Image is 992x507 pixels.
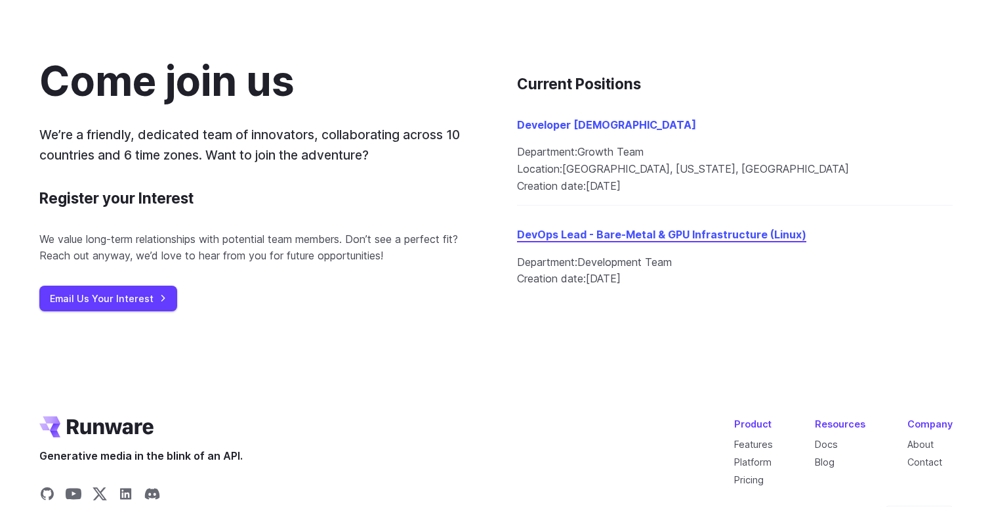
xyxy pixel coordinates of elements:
[39,486,55,506] a: Share on GitHub
[118,486,134,506] a: Share on LinkedIn
[39,125,475,165] p: We’re a friendly, dedicated team of innovators, collaborating across 10 countries and 6 time zone...
[815,456,835,468] a: Blog
[907,416,953,431] div: Company
[517,228,806,241] a: DevOps Lead - Bare-Metal & GPU Infrastructure (Linux)
[517,254,953,271] li: Development Team
[517,179,586,192] span: Creation date:
[517,161,953,178] li: [GEOGRAPHIC_DATA], [US_STATE], [GEOGRAPHIC_DATA]
[815,416,865,431] div: Resources
[517,72,953,96] h3: Current Positions
[517,145,577,158] span: Department:
[517,272,586,285] span: Creation date:
[517,144,953,161] li: Growth Team
[517,118,696,131] a: Developer [DEMOGRAPHIC_DATA]
[734,416,773,431] div: Product
[517,162,562,175] span: Location:
[66,486,81,506] a: Share on YouTube
[92,486,108,506] a: Share on X
[39,286,177,311] a: Email Us Your Interest
[517,255,577,269] span: Department:
[39,59,295,104] h2: Come join us
[734,439,773,450] a: Features
[517,271,953,288] li: [DATE]
[39,231,475,265] p: We value long-term relationships with potential team members. Don’t see a perfect fit? Reach out ...
[39,448,243,465] span: Generative media in the blink of an API.
[144,486,160,506] a: Share on Discord
[39,416,154,437] a: Go to /
[907,439,934,450] a: About
[517,178,953,195] li: [DATE]
[734,456,772,468] a: Platform
[39,187,194,210] h3: Register your Interest
[907,456,942,468] a: Contact
[734,474,764,485] a: Pricing
[815,439,838,450] a: Docs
